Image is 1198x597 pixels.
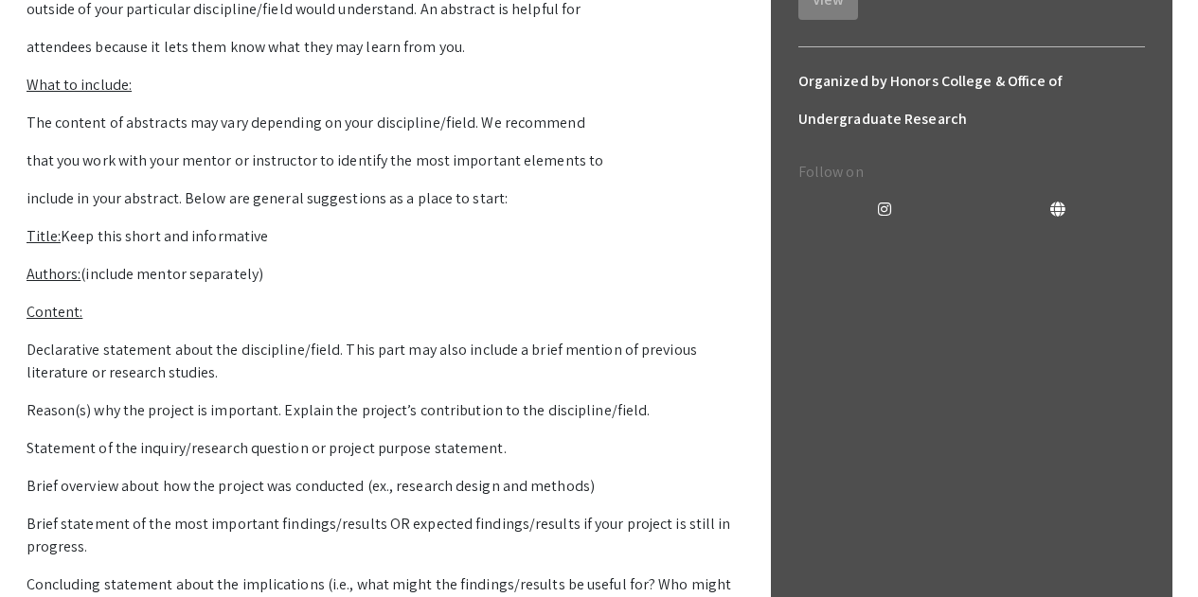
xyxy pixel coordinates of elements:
p: attendees because it lets them know what they may learn from you. [27,36,737,59]
p: Statement of the inquiry/research question or project purpose statement. [27,437,737,460]
p: that you work with your mentor or instructor to identify the most important elements to [27,149,737,172]
p: Reason(s) why the project is important. Explain the project’s contribution to the discipline/field. [27,399,737,422]
p: Declarative statement about the discipline/field. This part may also include a brief mention of p... [27,339,737,384]
u: Title: [27,226,62,246]
h6: Organized by Honors College & Office of Undergraduate Research [798,62,1145,138]
p: Follow on [798,161,1145,184]
p: Keep this short and informative [27,225,737,248]
p: include in your abstract. Below are general suggestions as a place to start: [27,187,737,210]
p: The content of abstracts may vary depending on your discipline/field. We recommend [27,112,737,134]
p: Brief statement of the most important findings/results OR expected findings/results if your proje... [27,513,737,558]
iframe: Chat [14,512,80,583]
p: Brief overview about how the project was conducted (ex., research design and methods) [27,475,737,498]
u: What to include: [27,75,133,95]
u: Content: [27,302,83,322]
p: (include mentor separately) [27,263,737,286]
u: Authors: [27,264,81,284]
